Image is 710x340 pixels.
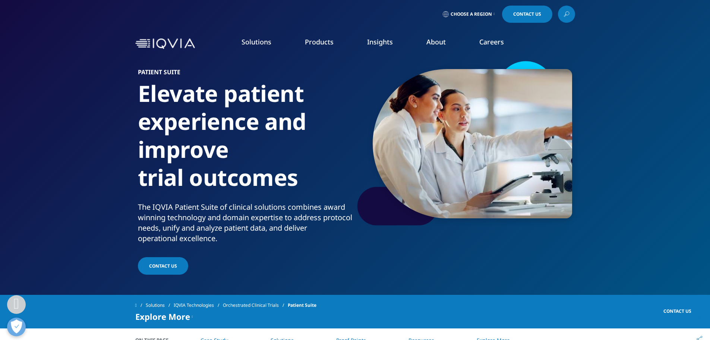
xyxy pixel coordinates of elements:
a: Solutions [146,299,174,312]
span: Explore More [135,312,190,321]
div: The IQVIA Patient Suite of clinical solutions combines award winning technology and domain expert... [138,202,352,244]
span: Contact Us [663,308,691,314]
img: 4107_professional-women-working-in-the-lab.jpg [373,69,572,218]
a: COntact Us [138,257,188,275]
a: Solutions [242,37,271,46]
a: Careers [479,37,504,46]
a: Insights [367,37,393,46]
h1: Elevate patient experience and improve trial outcomes [138,79,352,202]
h6: Patient Suite [138,69,352,79]
span: Patient Suite [288,299,316,312]
span: COntact Us [149,263,177,269]
nav: Primary [198,26,575,61]
img: IQVIA Healthcare Information Technology and Pharma Clinical Research Company [135,38,195,49]
span: Choose a Region [451,11,492,17]
a: Contact Us [652,302,703,320]
a: About [426,37,446,46]
a: Orchestrated Clinical Trials [223,299,288,312]
span: Contact Us [513,12,541,16]
a: IQVIA Technologies [174,299,223,312]
a: Products [305,37,334,46]
a: Contact Us [502,6,552,23]
button: Open Preferences [7,318,26,336]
